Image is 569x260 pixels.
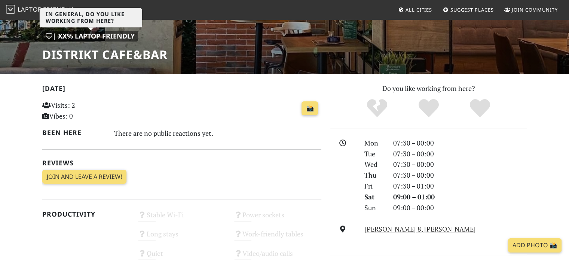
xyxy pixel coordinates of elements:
[114,127,321,139] div: There are no public reactions yet.
[440,3,497,16] a: Suggest Places
[395,3,435,16] a: All Cities
[403,98,455,119] div: Yes
[230,209,326,228] div: Power sockets
[330,83,527,94] p: Do you like working from here?
[364,224,476,233] a: [PERSON_NAME] 8, [PERSON_NAME]
[389,149,532,159] div: 07:30 – 00:00
[134,228,230,247] div: Long stays
[450,6,494,13] span: Suggest Places
[42,170,126,184] a: Join and leave a review!
[512,6,558,13] span: Join Community
[40,8,142,28] h3: In general, do you like working from here?
[360,170,388,181] div: Thu
[18,5,42,13] span: Laptop
[43,5,73,13] span: Friendly
[42,210,129,218] h2: Productivity
[230,228,326,247] div: Work-friendly tables
[360,159,388,170] div: Wed
[501,3,561,16] a: Join Community
[6,3,73,16] a: LaptopFriendly LaptopFriendly
[42,48,168,62] h1: Distrikt cafe&bar
[360,138,388,149] div: Mon
[360,192,388,202] div: Sat
[6,5,15,14] img: LaptopFriendly
[360,181,388,192] div: Fri
[454,98,506,119] div: Definitely!
[389,202,532,213] div: 09:00 – 00:00
[389,192,532,202] div: 09:00 – 01:00
[302,101,318,116] a: 📸
[42,31,138,42] div: | XX% Laptop Friendly
[134,209,230,228] div: Stable Wi-Fi
[351,98,403,119] div: No
[42,85,321,95] h2: [DATE]
[42,100,129,122] p: Visits: 2 Vibes: 0
[42,129,105,137] h2: Been here
[389,170,532,181] div: 07:30 – 00:00
[389,159,532,170] div: 07:30 – 00:00
[360,149,388,159] div: Tue
[389,181,532,192] div: 07:30 – 01:00
[406,6,432,13] span: All Cities
[42,159,321,167] h2: Reviews
[389,138,532,149] div: 07:30 – 00:00
[360,202,388,213] div: Sun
